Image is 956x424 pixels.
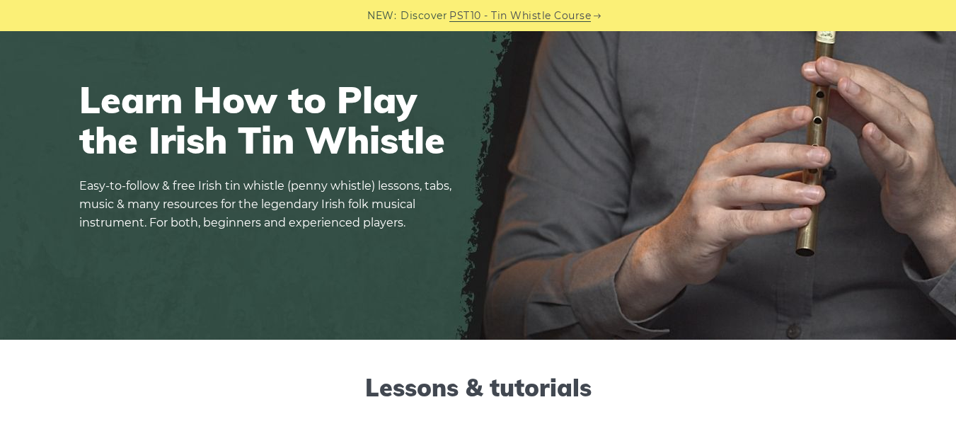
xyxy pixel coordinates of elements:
a: PST10 - Tin Whistle Course [449,8,591,24]
span: NEW: [367,8,396,24]
span: Discover [401,8,447,24]
p: Easy-to-follow & free Irish tin whistle (penny whistle) lessons, tabs, music & many resources for... [79,177,461,232]
h1: Learn How to Play the Irish Tin Whistle [79,79,461,160]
